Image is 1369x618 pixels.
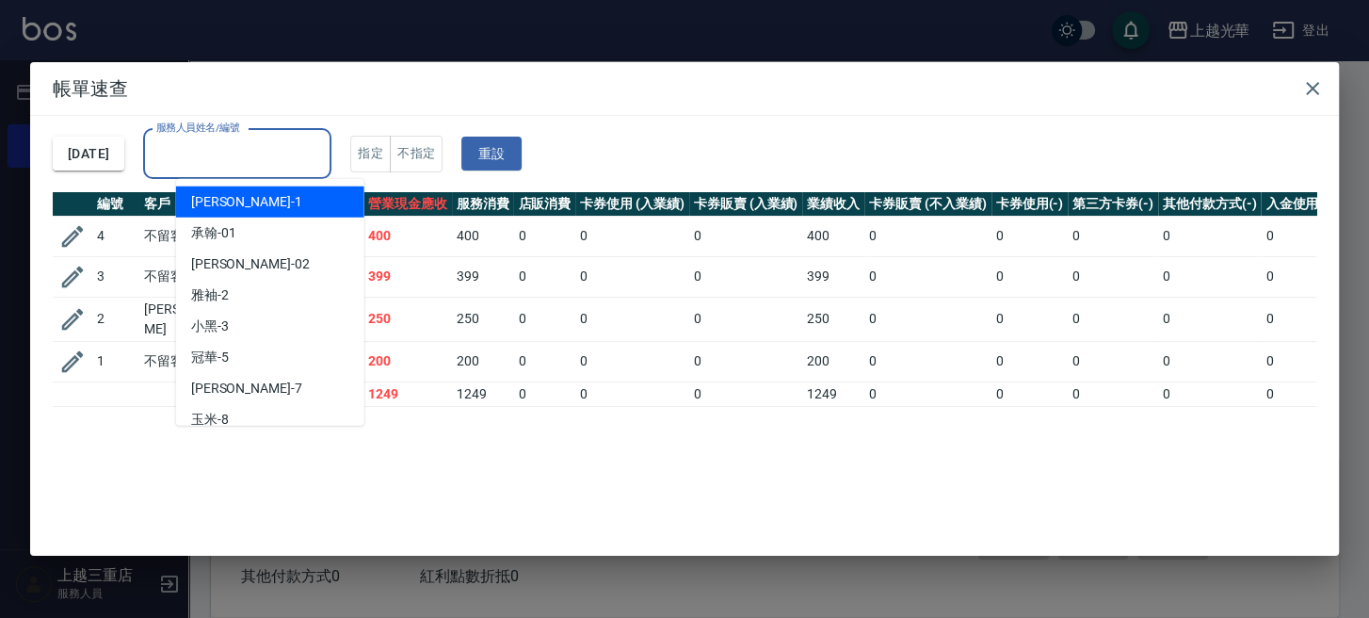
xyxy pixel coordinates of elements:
[1158,256,1262,297] td: 0
[513,216,575,256] td: 0
[191,254,310,274] span: [PERSON_NAME] -02
[53,137,124,171] button: [DATE]
[513,297,575,341] td: 0
[191,317,229,336] span: 小黑 -3
[139,192,234,217] th: 客戶
[1068,192,1158,217] th: 第三方卡券(-)
[1158,341,1262,382] td: 0
[363,297,452,341] td: 250
[991,256,1069,297] td: 0
[191,192,302,212] span: [PERSON_NAME] -1
[1158,382,1262,406] td: 0
[191,285,229,305] span: 雅袖 -2
[689,297,803,341] td: 0
[575,297,689,341] td: 0
[802,192,864,217] th: 業績收入
[92,216,139,256] td: 4
[513,192,575,217] th: 店販消費
[1261,216,1338,256] td: 0
[92,256,139,297] td: 3
[139,216,234,256] td: 不留客資
[191,410,229,430] span: 玉米 -8
[991,216,1069,256] td: 0
[191,223,236,243] span: 承翰 -01
[575,256,689,297] td: 0
[1261,256,1338,297] td: 0
[363,382,452,406] td: 1249
[30,62,1339,115] h2: 帳單速查
[452,341,514,382] td: 200
[390,136,443,172] button: 不指定
[1261,192,1338,217] th: 入金使用(-)
[575,341,689,382] td: 0
[991,341,1069,382] td: 0
[1068,256,1158,297] td: 0
[802,382,864,406] td: 1249
[991,382,1069,406] td: 0
[139,256,234,297] td: 不留客資
[350,136,391,172] button: 指定
[363,192,452,217] th: 營業現金應收
[1158,216,1262,256] td: 0
[991,192,1069,217] th: 卡券使用(-)
[156,121,239,135] label: 服務人員姓名/編號
[689,216,803,256] td: 0
[139,297,234,341] td: [PERSON_NAME]
[513,256,575,297] td: 0
[689,382,803,406] td: 0
[575,192,689,217] th: 卡券使用 (入業績)
[991,297,1069,341] td: 0
[1068,382,1158,406] td: 0
[1261,341,1338,382] td: 0
[363,341,452,382] td: 200
[1158,192,1262,217] th: 其他付款方式(-)
[864,382,991,406] td: 0
[1068,297,1158,341] td: 0
[513,382,575,406] td: 0
[92,297,139,341] td: 2
[452,297,514,341] td: 250
[689,192,803,217] th: 卡券販賣 (入業績)
[513,341,575,382] td: 0
[1068,341,1158,382] td: 0
[452,256,514,297] td: 399
[363,256,452,297] td: 399
[1158,297,1262,341] td: 0
[802,216,864,256] td: 400
[864,256,991,297] td: 0
[92,341,139,382] td: 1
[363,216,452,256] td: 400
[461,137,522,171] button: 重設
[575,382,689,406] td: 0
[452,216,514,256] td: 400
[802,297,864,341] td: 250
[864,216,991,256] td: 0
[864,192,991,217] th: 卡券販賣 (不入業績)
[452,382,514,406] td: 1249
[92,192,139,217] th: 編號
[1261,382,1338,406] td: 0
[1261,297,1338,341] td: 0
[191,379,302,398] span: [PERSON_NAME] -7
[1068,216,1158,256] td: 0
[452,192,514,217] th: 服務消費
[689,256,803,297] td: 0
[864,341,991,382] td: 0
[864,297,991,341] td: 0
[575,216,689,256] td: 0
[191,348,229,367] span: 冠華 -5
[802,256,864,297] td: 399
[689,341,803,382] td: 0
[139,341,234,382] td: 不留客資
[802,341,864,382] td: 200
